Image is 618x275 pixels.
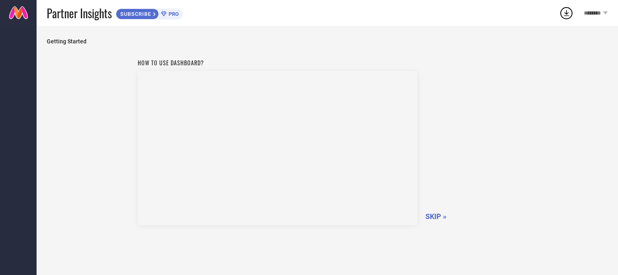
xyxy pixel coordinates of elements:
iframe: Workspace Section [138,71,417,225]
div: Open download list [559,6,574,20]
span: SUBSCRIBE [116,11,153,17]
span: SKIP » [425,212,447,221]
span: Partner Insights [47,5,112,21]
h1: How to use dashboard? [138,58,417,67]
a: SUBSCRIBEPRO [116,6,183,19]
span: PRO [167,11,179,17]
span: Getting Started [47,38,608,45]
